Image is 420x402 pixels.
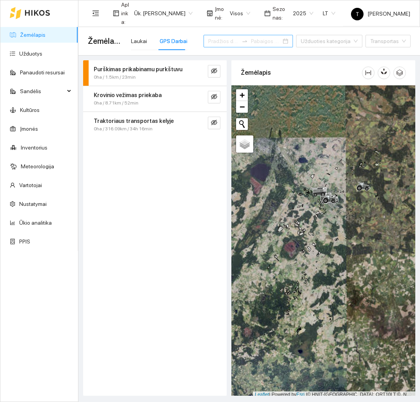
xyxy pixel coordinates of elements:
[19,238,30,245] a: PPIS
[211,68,217,75] span: eye-invisible
[230,7,250,19] span: Visos
[83,60,227,86] div: Purškimas prikabinamu purkštuvu0ha / 1.5km / 23mineye-invisible
[253,391,415,398] div: | Powered by © HNIT-[GEOGRAPHIC_DATA]; ORT10LT ©, Nacionalinė žemės tarnyba prie AM, [DATE]-[DATE]
[94,74,136,81] span: 0ha / 1.5km / 23min
[20,69,65,76] a: Panaudoti resursai
[236,89,248,101] a: Zoom in
[94,92,162,98] strong: Krovinio vežimas priekaba
[255,392,269,397] a: Leaflet
[19,50,42,57] a: Užduotys
[293,7,313,19] span: 2025
[19,220,52,226] a: Ūkio analitika
[362,67,375,79] button: column-width
[207,10,213,16] span: shop
[208,37,238,45] input: Pradžios data
[113,10,119,16] span: layout
[83,112,227,137] div: Traktoriaus transportas kelyje0ha / 316.09km / 34h 16mineye-invisible
[242,38,248,44] span: to
[94,99,138,107] span: 0ha / 8.71km / 52min
[131,37,147,45] div: Laukai
[20,83,65,99] span: Sandėlis
[19,182,42,188] a: Vartotojai
[94,125,153,133] span: 0ha / 316.09km / 34h 16min
[20,107,40,113] a: Kultūros
[236,118,248,130] button: Initiate a new search
[88,5,104,21] button: menu-fold
[94,66,182,72] strong: Purškimas prikabinamu purkštuvu
[236,135,253,153] a: Layers
[236,101,248,113] a: Zoom out
[296,392,305,397] a: Esri
[240,102,245,112] span: −
[208,91,220,103] button: eye-invisible
[215,5,225,22] span: Įmonė :
[21,144,47,151] a: Inventorius
[241,61,362,84] div: Žemėlapis
[264,10,271,16] span: calendar
[273,5,288,22] span: Sezonas :
[240,90,245,100] span: +
[92,10,99,17] span: menu-fold
[356,8,359,20] span: T
[160,37,187,45] div: GPS Darbai
[20,126,38,132] a: Įmonės
[208,65,220,78] button: eye-invisible
[21,163,54,169] a: Meteorologija
[251,37,281,45] input: Pabaigos data
[211,119,217,127] span: eye-invisible
[351,11,410,17] span: [PERSON_NAME]
[94,118,174,124] strong: Traktoriaus transportas kelyje
[306,392,307,397] span: |
[20,32,45,38] a: Žemėlapis
[88,35,122,47] span: Žemėlapis
[323,7,335,19] span: LT
[134,7,193,19] span: Ūk. Sigitas Krivickas
[242,38,248,44] span: swap-right
[121,0,129,26] span: Aplinka :
[362,70,374,76] span: column-width
[83,86,227,112] div: Krovinio vežimas priekaba0ha / 8.71km / 52mineye-invisible
[211,94,217,101] span: eye-invisible
[208,117,220,129] button: eye-invisible
[19,201,47,207] a: Nustatymai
